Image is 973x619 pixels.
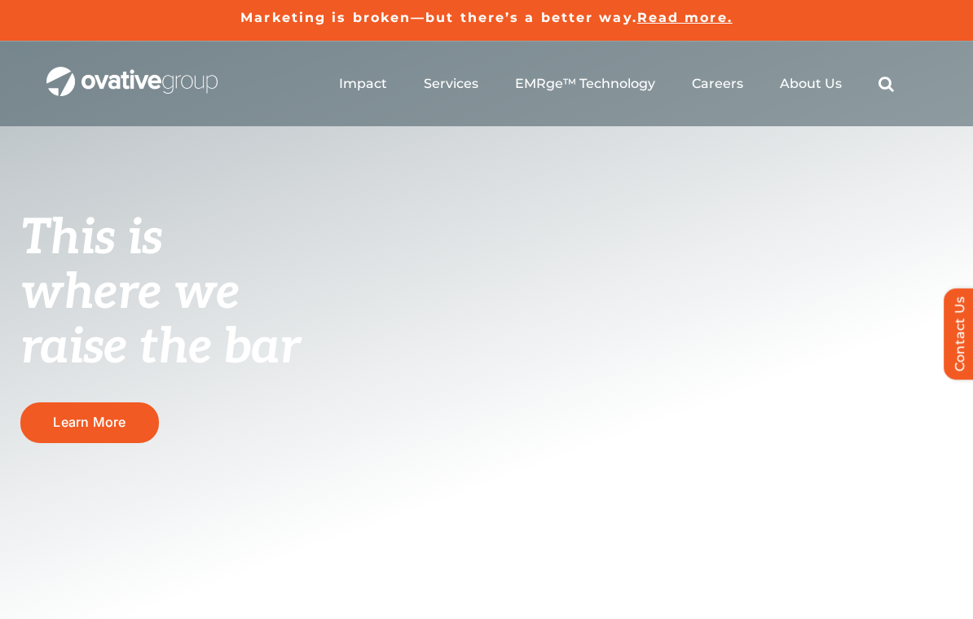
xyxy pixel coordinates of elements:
[46,65,218,81] a: OG_Full_horizontal_WHT
[878,76,894,92] a: Search
[339,58,894,110] nav: Menu
[339,76,387,92] a: Impact
[240,10,637,25] a: Marketing is broken—but there’s a better way.
[692,76,743,92] a: Careers
[20,402,159,442] a: Learn More
[515,76,655,92] a: EMRge™ Technology
[780,76,842,92] a: About Us
[53,415,125,430] span: Learn More
[424,76,478,92] a: Services
[637,10,733,25] a: Read more.
[20,209,162,268] span: This is
[20,264,300,377] span: where we raise the bar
